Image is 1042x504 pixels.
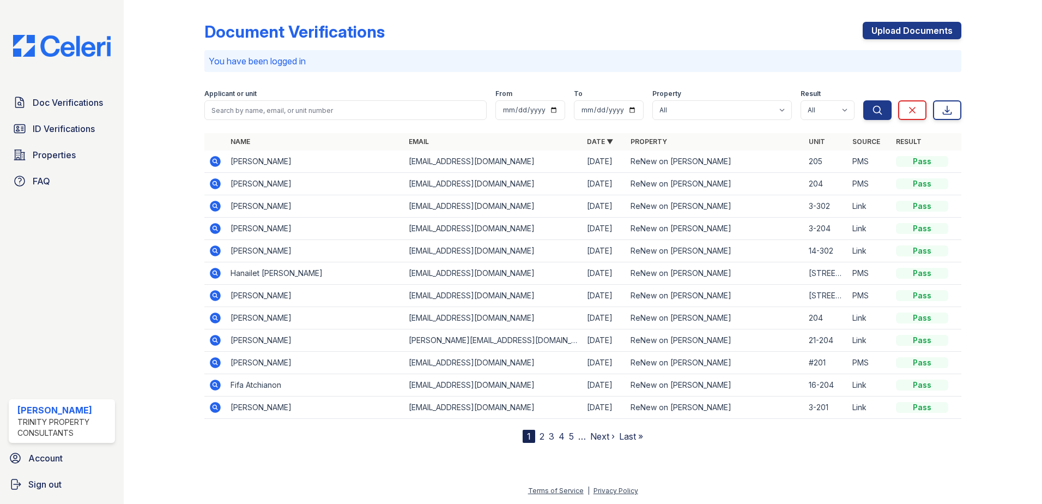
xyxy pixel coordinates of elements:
[631,137,667,146] a: Property
[809,137,825,146] a: Unit
[578,430,586,443] span: …
[626,352,804,374] td: ReNew on [PERSON_NAME]
[583,195,626,218] td: [DATE]
[404,397,583,419] td: [EMAIL_ADDRESS][DOMAIN_NAME]
[848,307,892,329] td: Link
[404,218,583,240] td: [EMAIL_ADDRESS][DOMAIN_NAME]
[626,285,804,307] td: ReNew on [PERSON_NAME]
[896,290,948,301] div: Pass
[619,431,643,442] a: Last »
[28,478,62,491] span: Sign out
[583,374,626,397] td: [DATE]
[583,173,626,195] td: [DATE]
[626,329,804,352] td: ReNew on [PERSON_NAME]
[226,307,404,329] td: [PERSON_NAME]
[9,118,115,140] a: ID Verifications
[626,307,804,329] td: ReNew on [PERSON_NAME]
[209,55,957,68] p: You have been logged in
[804,285,848,307] td: [STREET_ADDRESS]
[226,240,404,262] td: [PERSON_NAME]
[626,218,804,240] td: ReNew on [PERSON_NAME]
[626,262,804,285] td: ReNew on [PERSON_NAME]
[626,374,804,397] td: ReNew on [PERSON_NAME]
[559,431,565,442] a: 4
[404,151,583,173] td: [EMAIL_ADDRESS][DOMAIN_NAME]
[804,397,848,419] td: 3-201
[226,262,404,285] td: Hanailet [PERSON_NAME]
[583,262,626,285] td: [DATE]
[226,195,404,218] td: [PERSON_NAME]
[404,374,583,397] td: [EMAIL_ADDRESS][DOMAIN_NAME]
[896,335,948,346] div: Pass
[9,170,115,192] a: FAQ
[804,307,848,329] td: 204
[804,195,848,218] td: 3-302
[626,195,804,218] td: ReNew on [PERSON_NAME]
[896,201,948,212] div: Pass
[896,268,948,279] div: Pass
[583,151,626,173] td: [DATE]
[583,218,626,240] td: [DATE]
[852,137,880,146] a: Source
[404,329,583,352] td: [PERSON_NAME][EMAIL_ADDRESS][DOMAIN_NAME]
[226,218,404,240] td: [PERSON_NAME]
[583,397,626,419] td: [DATE]
[33,148,76,161] span: Properties
[226,285,404,307] td: [PERSON_NAME]
[204,22,385,41] div: Document Verifications
[896,137,922,146] a: Result
[848,374,892,397] td: Link
[848,352,892,374] td: PMS
[896,156,948,167] div: Pass
[626,173,804,195] td: ReNew on [PERSON_NAME]
[896,313,948,323] div: Pass
[804,352,848,374] td: #201
[9,144,115,166] a: Properties
[204,100,487,120] input: Search by name, email, or unit number
[804,262,848,285] td: [STREET_ADDRESS]
[4,473,119,495] a: Sign out
[804,240,848,262] td: 14-302
[848,397,892,419] td: Link
[896,178,948,189] div: Pass
[9,92,115,113] a: Doc Verifications
[4,35,119,57] img: CE_Logo_Blue-a8612792a0a2168367f1c8372b55b34899dd931a85d93a1a3d3e32e68fde9ad4.png
[896,245,948,256] div: Pass
[896,402,948,413] div: Pass
[226,151,404,173] td: [PERSON_NAME]
[17,404,111,417] div: [PERSON_NAME]
[587,487,590,495] div: |
[404,240,583,262] td: [EMAIL_ADDRESS][DOMAIN_NAME]
[848,285,892,307] td: PMS
[583,285,626,307] td: [DATE]
[404,262,583,285] td: [EMAIL_ADDRESS][DOMAIN_NAME]
[231,137,250,146] a: Name
[804,173,848,195] td: 204
[896,357,948,368] div: Pass
[583,307,626,329] td: [DATE]
[528,487,584,495] a: Terms of Service
[4,447,119,469] a: Account
[593,487,638,495] a: Privacy Policy
[204,89,257,98] label: Applicant or unit
[404,307,583,329] td: [EMAIL_ADDRESS][DOMAIN_NAME]
[33,96,103,109] span: Doc Verifications
[404,195,583,218] td: [EMAIL_ADDRESS][DOMAIN_NAME]
[523,430,535,443] div: 1
[404,173,583,195] td: [EMAIL_ADDRESS][DOMAIN_NAME]
[863,22,961,39] a: Upload Documents
[549,431,554,442] a: 3
[848,173,892,195] td: PMS
[226,352,404,374] td: [PERSON_NAME]
[804,329,848,352] td: 21-204
[896,223,948,234] div: Pass
[226,173,404,195] td: [PERSON_NAME]
[226,374,404,397] td: Fifa Atchianon
[495,89,512,98] label: From
[409,137,429,146] a: Email
[583,352,626,374] td: [DATE]
[848,240,892,262] td: Link
[28,452,63,465] span: Account
[540,431,544,442] a: 2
